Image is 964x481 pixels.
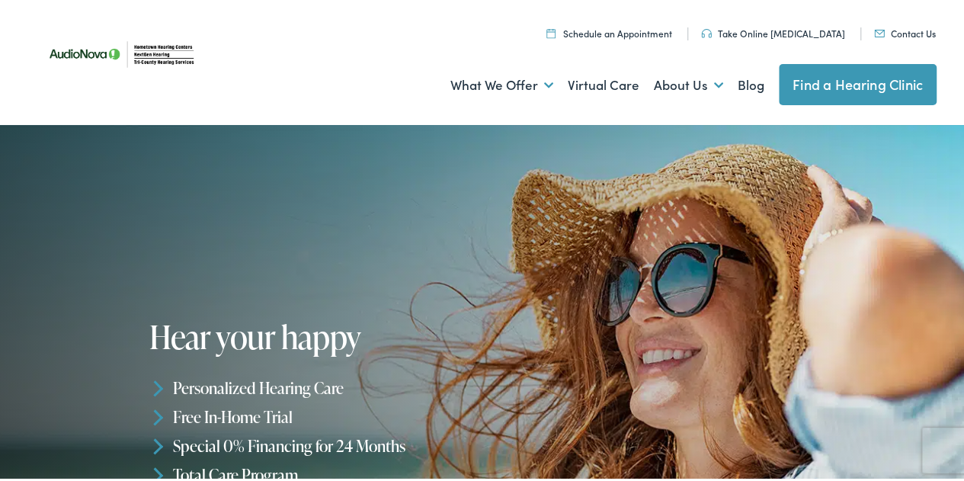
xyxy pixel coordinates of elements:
a: About Us [654,54,723,111]
a: Find a Hearing Clinic [779,61,937,102]
li: Special 0% Financing for 24 Months [149,428,487,457]
img: utility icon [874,27,885,34]
li: Free In-Home Trial [149,399,487,428]
a: Blog [738,54,764,111]
h1: Hear your happy [149,316,487,351]
a: Virtual Care [568,54,639,111]
li: Personalized Hearing Care [149,370,487,399]
a: Contact Us [874,24,936,37]
a: Take Online [MEDICAL_DATA] [701,24,845,37]
img: utility icon [546,25,556,35]
img: utility icon [701,26,712,35]
a: What We Offer [450,54,553,111]
a: Schedule an Appointment [546,24,672,37]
